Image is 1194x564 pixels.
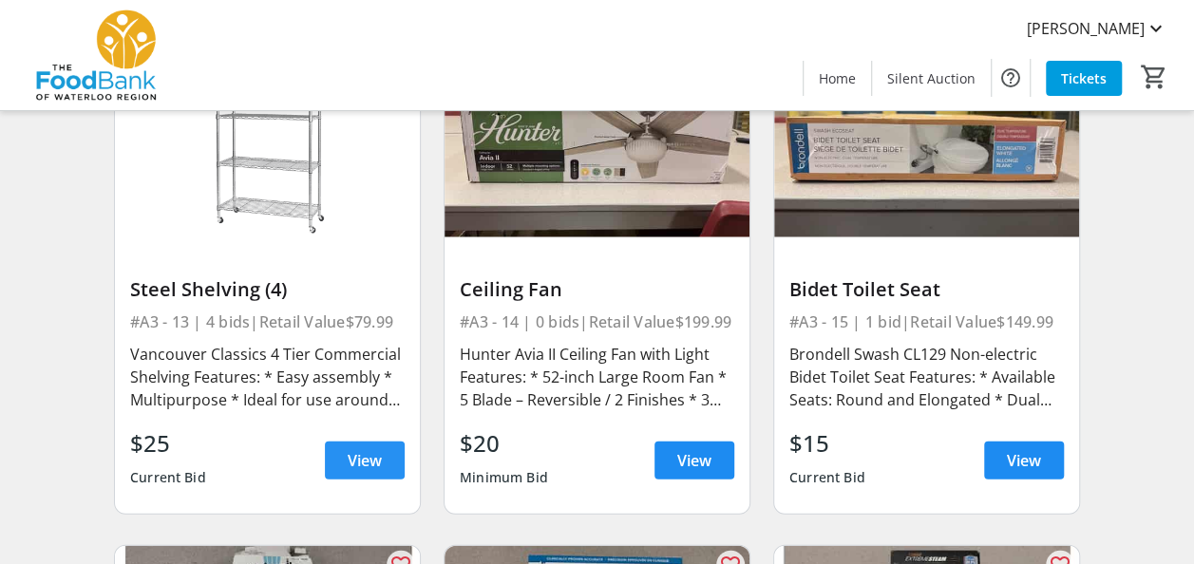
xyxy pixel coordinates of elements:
a: View [984,442,1064,479]
a: Tickets [1046,61,1122,96]
div: #A3 - 15 | 1 bid | Retail Value $149.99 [789,309,1064,335]
button: Help [992,59,1030,97]
img: The Food Bank of Waterloo Region's Logo [11,8,180,103]
span: View [1007,449,1041,472]
div: Hunter Avia II Ceiling Fan with Light Features: * 52-inch Large Room Fan * 5 Blade – Reversible /... [460,343,734,411]
div: $15 [789,426,865,461]
div: #A3 - 14 | 0 bids | Retail Value $199.99 [460,309,734,335]
div: Minimum Bid [460,461,548,495]
div: #A3 - 13 | 4 bids | Retail Value $79.99 [130,309,405,335]
div: Current Bid [130,461,206,495]
span: Tickets [1061,68,1107,88]
span: View [677,449,711,472]
div: $20 [460,426,548,461]
a: View [325,442,405,479]
a: Home [804,61,871,96]
a: View [654,442,734,479]
a: Silent Auction [872,61,991,96]
div: Vancouver Classics 4 Tier Commercial Shelving Features: * Easy assembly * Multipurpose * Ideal fo... [130,343,405,411]
img: Steel Shelving (4) [115,66,420,238]
div: $25 [130,426,206,461]
span: [PERSON_NAME] [1027,17,1145,40]
span: View [348,449,382,472]
img: Bidet Toilet Seat [774,66,1079,238]
div: Bidet Toilet Seat [789,278,1064,301]
div: Steel Shelving (4) [130,278,405,301]
div: Brondell Swash CL129 Non-electric Bidet Toilet Seat Features: * Available Seats: Round and Elonga... [789,343,1064,411]
span: Silent Auction [887,68,976,88]
div: Current Bid [789,461,865,495]
button: Cart [1137,60,1171,94]
div: Ceiling Fan [460,278,734,301]
button: [PERSON_NAME] [1012,13,1183,44]
img: Ceiling Fan [445,66,749,238]
span: Home [819,68,856,88]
